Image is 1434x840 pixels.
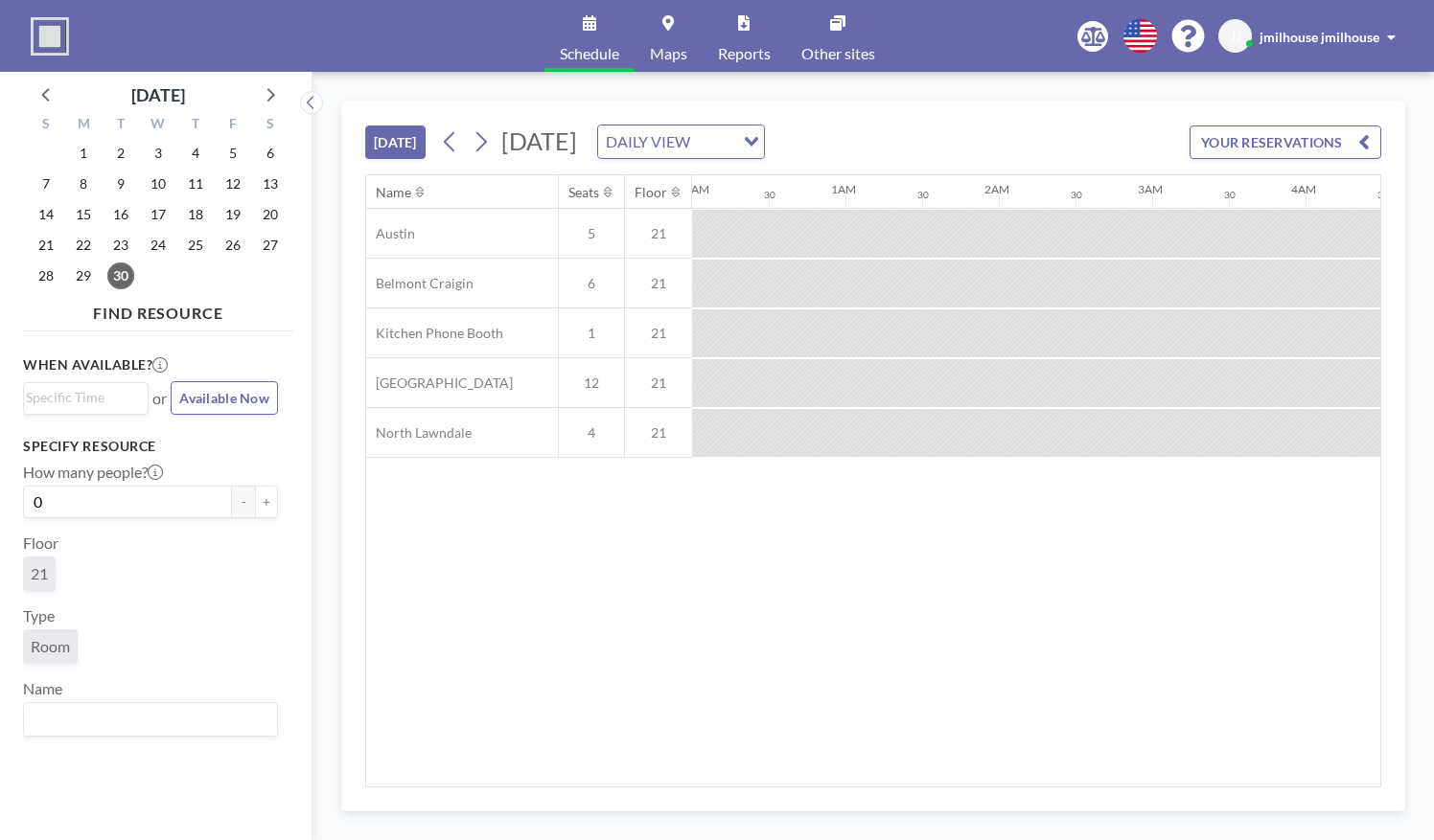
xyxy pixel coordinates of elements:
span: Room [31,637,70,655]
img: organization-logo [31,17,69,56]
span: Schedule [560,46,619,61]
span: Tuesday, September 9, 2025 [107,170,134,197]
span: Other sites [801,46,875,61]
span: North Lawndale [366,424,472,442]
div: W [140,113,177,138]
span: Monday, September 15, 2025 [70,201,97,228]
h4: FIND RESOURCE [23,296,293,323]
span: 21 [625,275,692,292]
span: Sunday, September 14, 2025 [33,201,59,228]
div: S [28,113,65,138]
span: Wednesday, September 3, 2025 [145,140,172,167]
div: 1AM [831,182,856,196]
span: Friday, September 19, 2025 [220,201,246,228]
span: Kitchen Phone Booth [366,325,503,342]
div: T [103,113,140,138]
input: Search for option [26,387,137,408]
div: T [176,113,214,138]
span: Wednesday, September 10, 2025 [145,170,172,197]
span: Friday, September 26, 2025 [220,232,246,259]
span: JJ [1230,28,1241,45]
span: 21 [31,564,48,582]
span: Thursday, September 18, 2025 [182,201,209,228]
div: M [65,113,103,138]
span: Available Now [179,390,269,406]
div: 30 [917,189,929,201]
input: Search for option [26,707,266,732]
span: Thursday, September 4, 2025 [182,140,209,167]
span: 21 [625,225,692,242]
span: [GEOGRAPHIC_DATA] [366,375,513,392]
span: Wednesday, September 24, 2025 [145,232,172,259]
span: or [152,389,167,408]
span: Monday, September 8, 2025 [70,170,97,197]
span: 5 [559,225,624,242]
div: Search for option [598,125,764,158]
span: Sunday, September 7, 2025 [33,170,59,197]
div: 30 [1377,189,1389,201]
span: Tuesday, September 2, 2025 [107,140,134,167]
label: How many people? [23,463,163,482]
span: 21 [625,375,692,392]
div: 30 [764,189,775,201]
div: 12AM [678,182,709,196]
button: + [255,486,278,518]
span: [DATE] [501,126,577,155]
div: 30 [1071,189,1082,201]
span: Saturday, September 6, 2025 [257,140,284,167]
span: Sunday, September 21, 2025 [33,232,59,259]
input: Search for option [696,129,732,154]
div: [DATE] [131,81,185,108]
span: jmilhouse jmilhouse [1260,29,1379,45]
div: Seats [568,184,599,201]
div: Search for option [24,703,277,736]
span: Tuesday, September 30, 2025 [107,262,134,289]
span: 21 [625,424,692,442]
span: Friday, September 5, 2025 [220,140,246,167]
span: Austin [366,225,415,242]
span: Tuesday, September 23, 2025 [107,232,134,259]
div: S [251,113,289,138]
button: [DATE] [365,125,426,159]
span: Sunday, September 28, 2025 [33,262,59,289]
span: Belmont Craigin [366,275,474,292]
div: F [214,113,251,138]
span: Wednesday, September 17, 2025 [145,201,172,228]
span: 1 [559,325,624,342]
label: Floor [23,534,58,553]
span: 21 [625,325,692,342]
button: YOUR RESERVATIONS [1190,125,1381,159]
span: 4 [559,424,624,442]
div: Search for option [24,383,148,412]
div: 4AM [1291,182,1316,196]
span: DAILY VIEW [602,129,694,154]
span: Monday, September 22, 2025 [70,232,97,259]
label: Name [23,679,62,698]
span: Saturday, September 20, 2025 [257,201,284,228]
span: Tuesday, September 16, 2025 [107,201,134,228]
button: - [232,486,255,518]
span: Maps [650,46,687,61]
button: Available Now [171,381,278,415]
span: Friday, September 12, 2025 [220,170,246,197]
div: 2AM [984,182,1009,196]
h3: Specify resource [23,438,278,455]
span: Monday, September 1, 2025 [70,140,97,167]
div: Floor [635,184,667,201]
span: Thursday, September 25, 2025 [182,232,209,259]
span: Saturday, September 27, 2025 [257,232,284,259]
span: Reports [718,46,771,61]
div: 3AM [1138,182,1163,196]
span: Thursday, September 11, 2025 [182,170,209,197]
span: 6 [559,275,624,292]
span: Saturday, September 13, 2025 [257,170,284,197]
span: Monday, September 29, 2025 [70,262,97,289]
div: 30 [1224,189,1236,201]
div: Name [376,184,411,201]
label: Type [23,606,55,625]
span: 12 [559,375,624,392]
